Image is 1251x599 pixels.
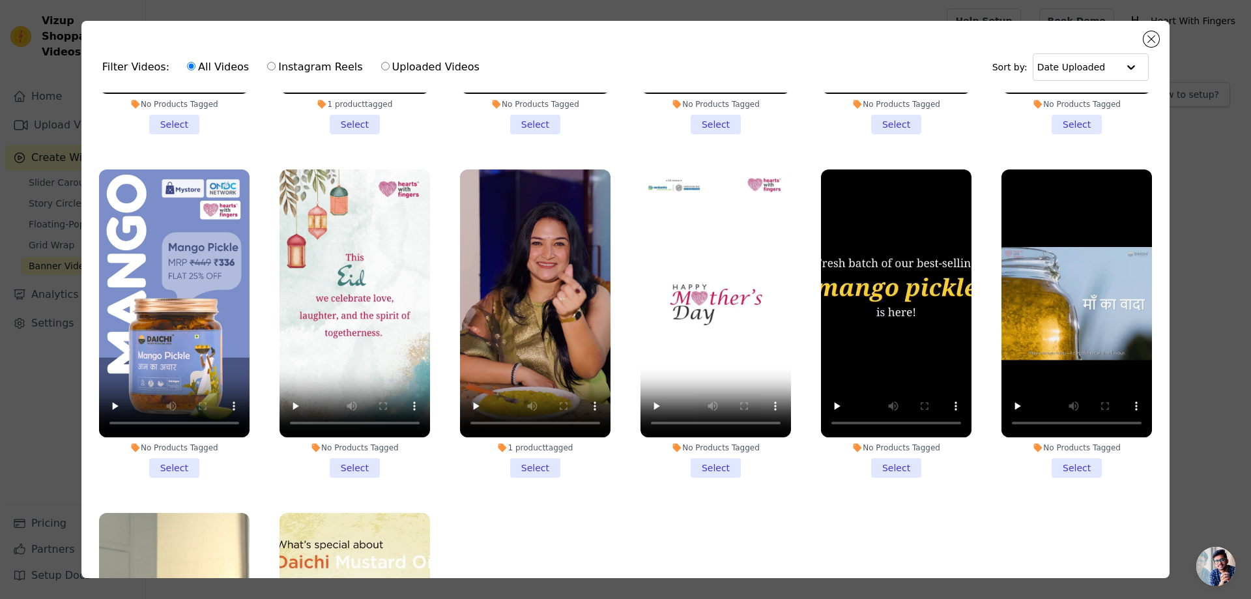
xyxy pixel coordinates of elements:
[821,99,971,110] div: No Products Tagged
[280,99,430,110] div: 1 product tagged
[1196,547,1235,586] div: Open chat
[381,59,480,76] label: Uploaded Videos
[640,443,791,453] div: No Products Tagged
[1143,31,1159,47] button: Close modal
[640,99,791,110] div: No Products Tagged
[99,443,250,453] div: No Products Tagged
[1001,443,1152,453] div: No Products Tagged
[266,59,363,76] label: Instagram Reels
[102,52,487,82] div: Filter Videos:
[99,99,250,110] div: No Products Tagged
[186,59,250,76] label: All Videos
[460,443,611,453] div: 1 product tagged
[992,53,1149,81] div: Sort by:
[460,99,611,110] div: No Products Tagged
[280,443,430,453] div: No Products Tagged
[821,443,971,453] div: No Products Tagged
[1001,99,1152,110] div: No Products Tagged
